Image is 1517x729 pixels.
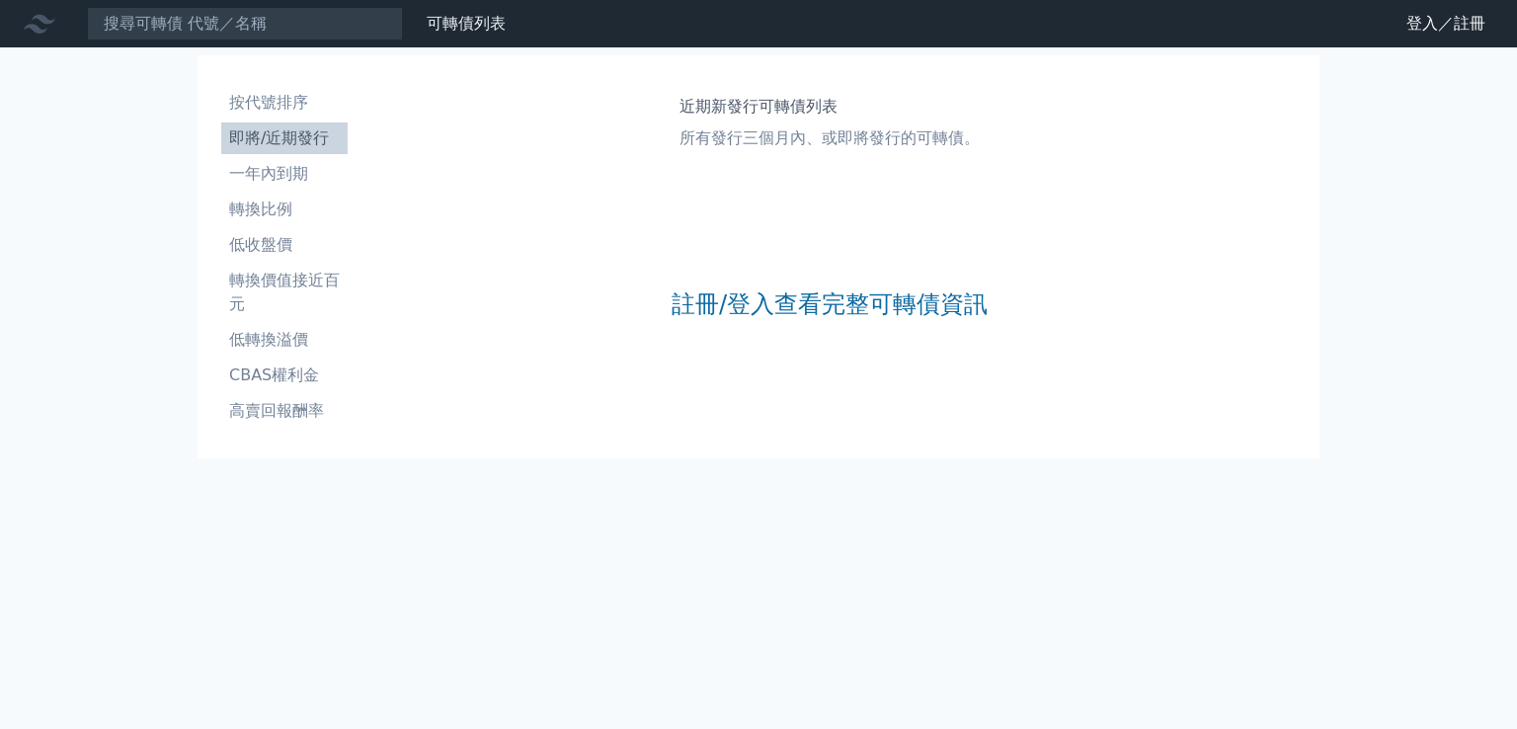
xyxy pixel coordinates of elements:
[221,233,348,257] li: 低收盤價
[679,95,980,119] h1: 近期新發行可轉債列表
[221,265,348,320] a: 轉換價值接近百元
[1391,8,1501,40] a: 登入／註冊
[221,91,348,115] li: 按代號排序
[221,87,348,119] a: 按代號排序
[221,229,348,261] a: 低收盤價
[221,328,348,352] li: 低轉換溢價
[221,269,348,316] li: 轉換價值接近百元
[427,14,506,33] a: 可轉債列表
[221,360,348,391] a: CBAS權利金
[221,364,348,387] li: CBAS權利金
[221,324,348,356] a: 低轉換溢價
[221,162,348,186] li: 一年內到期
[221,158,348,190] a: 一年內到期
[221,395,348,427] a: 高賣回報酬率
[221,122,348,154] a: 即將/近期發行
[221,194,348,225] a: 轉換比例
[221,198,348,221] li: 轉換比例
[672,288,988,320] a: 註冊/登入查看完整可轉債資訊
[679,126,980,150] p: 所有發行三個月內、或即將發行的可轉債。
[87,7,403,40] input: 搜尋可轉債 代號／名稱
[221,126,348,150] li: 即將/近期發行
[221,399,348,423] li: 高賣回報酬率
